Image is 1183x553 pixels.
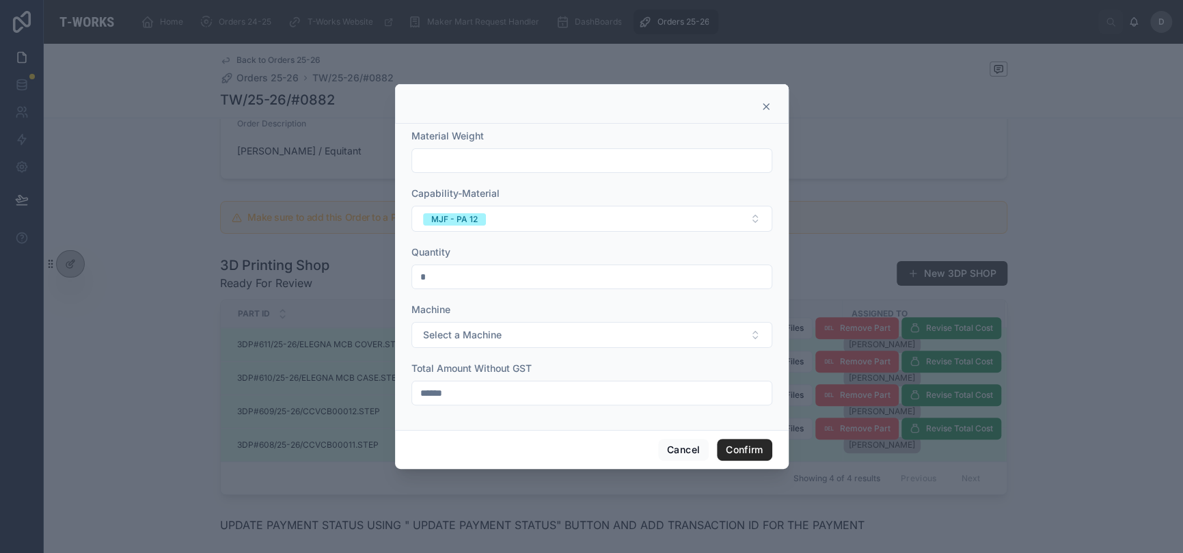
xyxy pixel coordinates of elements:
[411,130,484,141] span: Material Weight
[423,328,502,342] span: Select a Machine
[411,304,450,315] span: Machine
[411,362,532,374] span: Total Amount Without GST
[411,206,772,232] button: Select Button
[658,439,709,461] button: Cancel
[411,322,772,348] button: Select Button
[411,187,500,199] span: Capability-Material
[411,246,450,258] span: Quantity
[717,439,772,461] button: Confirm
[431,213,478,226] div: MJF - PA 12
